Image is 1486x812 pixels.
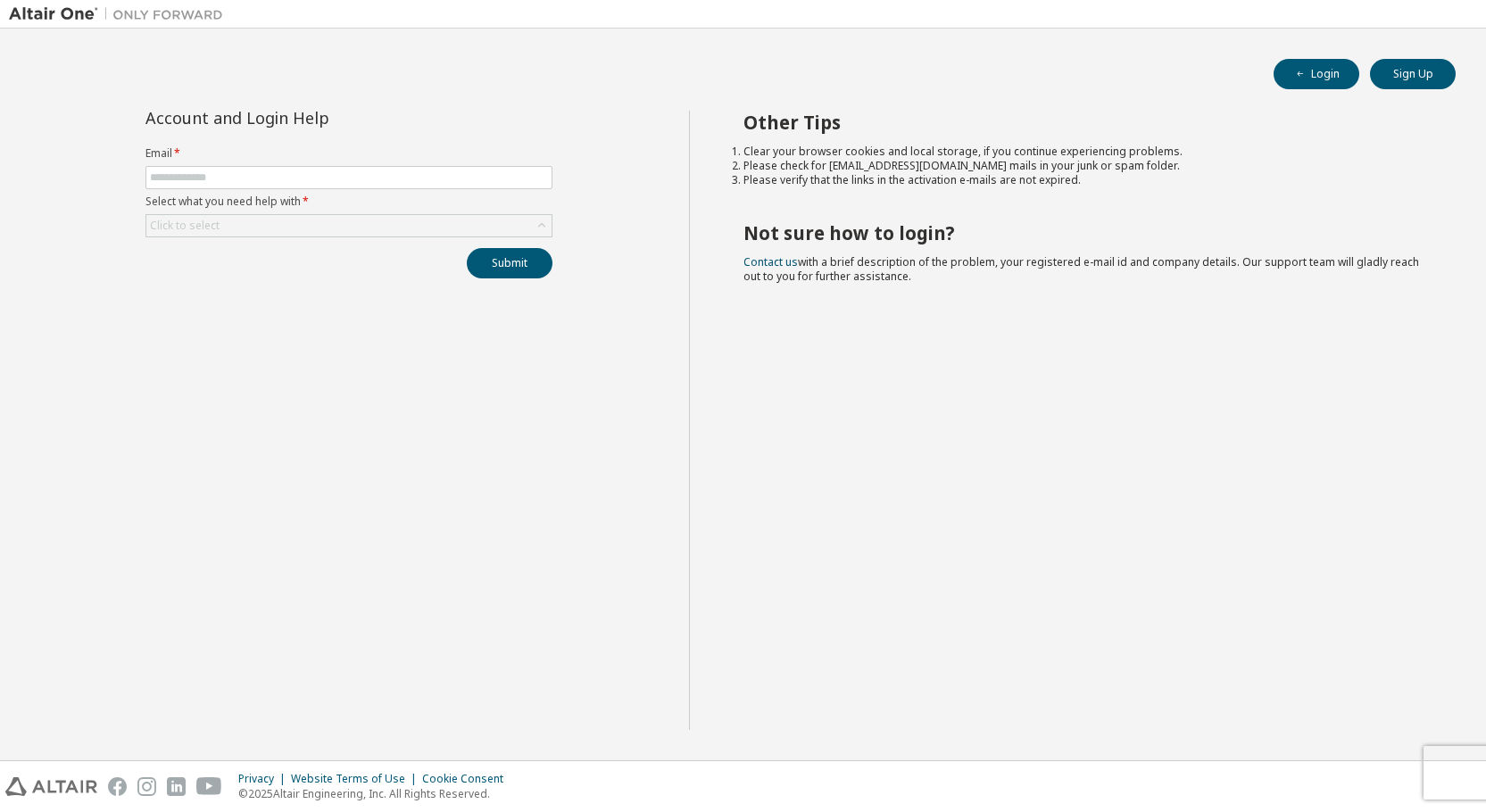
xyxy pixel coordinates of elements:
a: Contact us [743,254,798,269]
img: Altair One [9,5,232,23]
img: linkedin.svg [167,777,186,796]
img: instagram.svg [137,777,156,796]
img: altair_logo.svg [5,777,97,796]
p: © 2025 Altair Engineering, Inc. All Rights Reserved. [238,786,514,801]
label: Select what you need help with [145,195,552,209]
li: Clear your browser cookies and local storage, if you continue experiencing problems. [743,145,1424,159]
span: with a brief description of the problem, your registered e-mail id and company details. Our suppo... [743,254,1419,284]
button: Login [1274,59,1359,89]
div: Click to select [146,215,552,236]
img: facebook.svg [108,777,127,796]
label: Email [145,146,552,161]
li: Please check for [EMAIL_ADDRESS][DOMAIN_NAME] mails in your junk or spam folder. [743,159,1424,173]
img: youtube.svg [196,777,222,796]
h2: Not sure how to login? [743,221,1424,244]
div: Website Terms of Use [291,772,422,786]
div: Privacy [238,772,291,786]
h2: Other Tips [743,111,1424,134]
button: Submit [467,248,552,278]
button: Sign Up [1370,59,1456,89]
div: Account and Login Help [145,111,471,125]
div: Click to select [150,219,220,233]
div: Cookie Consent [422,772,514,786]
li: Please verify that the links in the activation e-mails are not expired. [743,173,1424,187]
